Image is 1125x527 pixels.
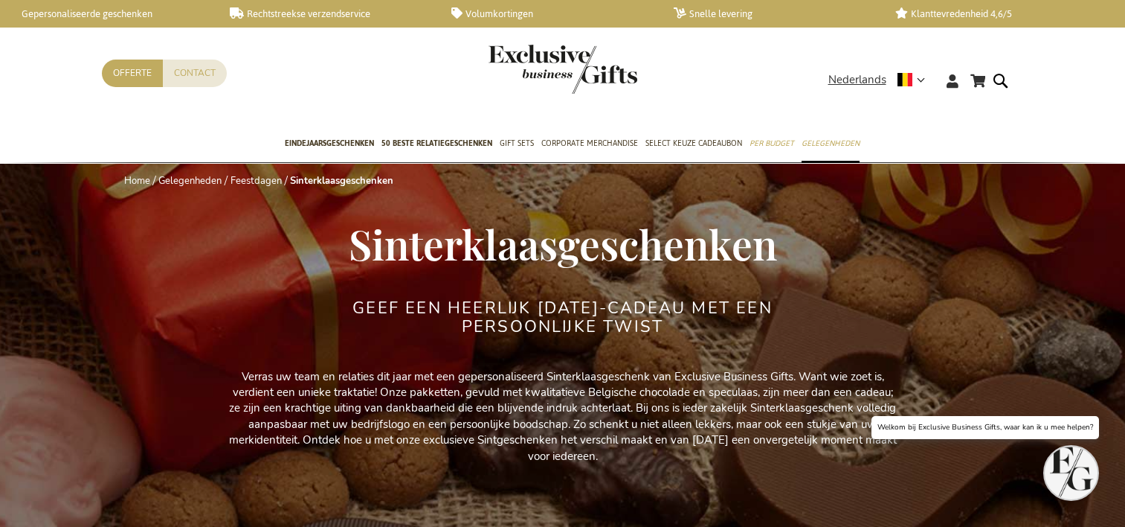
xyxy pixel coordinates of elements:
[895,7,1094,20] a: Klanttevredenheid 4,6/5
[645,135,742,151] span: Select Keuze Cadeaubon
[102,60,163,87] a: Offerte
[230,7,428,20] a: Rechtstreekse verzendservice
[290,174,393,188] strong: Sinterklaasgeschenken
[228,369,897,465] p: Verras uw team en relaties dit jaar met een gepersonaliseerd Sinterklaasgeschenk van Exclusive Bu...
[285,135,374,151] span: Eindejaarsgeschenken
[500,135,534,151] span: Gift Sets
[802,135,860,151] span: Gelegenheden
[451,7,650,20] a: Volumkortingen
[828,71,886,89] span: Nederlands
[750,135,794,151] span: Per Budget
[284,299,842,335] h2: Geef een heerlijk [DATE]-cadeau met een persoonlijke twist
[124,174,150,188] a: Home
[828,71,935,89] div: Nederlands
[163,60,227,87] a: Contact
[674,7,872,20] a: Snelle levering
[381,135,492,151] span: 50 beste relatiegeschenken
[158,174,222,188] a: Gelegenheden
[349,216,777,271] span: Sinterklaasgeschenken
[489,45,637,94] img: Exclusive Business gifts logo
[489,45,563,94] a: store logo
[541,135,638,151] span: Corporate Merchandise
[7,7,206,20] a: Gepersonaliseerde geschenken
[231,174,282,188] a: Feestdagen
